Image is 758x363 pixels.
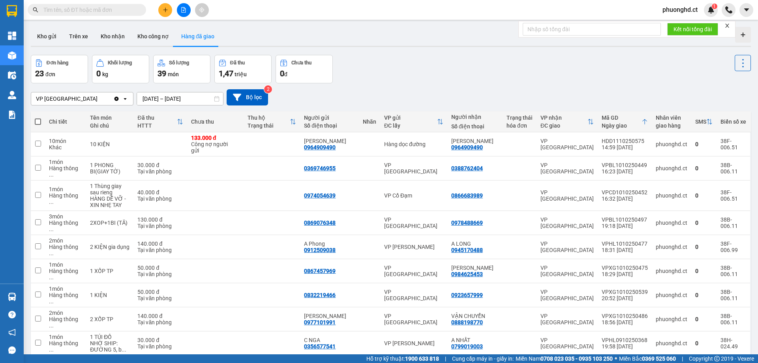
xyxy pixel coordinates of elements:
[451,241,499,247] div: A LONG
[304,247,336,253] div: 0912509038
[191,118,240,125] div: Chưa thu
[656,244,687,250] div: phuonghd.ct
[304,115,355,121] div: Người gửi
[540,337,594,350] div: VP [GEOGRAPHIC_DATA]
[49,334,82,340] div: 1 món
[602,138,648,144] div: HDD1110250575
[695,340,713,346] div: 0
[49,118,82,125] div: Chi tiết
[602,196,648,202] div: 16:32 [DATE]
[540,115,587,121] div: VP nhận
[720,265,746,277] div: 38B-006.11
[384,141,443,147] div: Hàng dọc đường
[280,69,284,78] span: 0
[540,189,594,202] div: VP [GEOGRAPHIC_DATA]
[47,60,68,66] div: Đơn hàng
[720,241,746,253] div: 38F-006.99
[90,183,129,196] div: 1 Thùng giay sau rieng
[713,4,716,9] span: 1
[8,32,16,40] img: dashboard-icon
[695,220,713,226] div: 0
[199,7,205,13] span: aim
[451,265,499,271] div: QUANG HUY
[304,292,336,298] div: 0832219466
[90,196,129,208] div: HÀNG DỄ VỠ - XIN NHẸ TAY
[137,337,183,343] div: 30.000 đ
[656,316,687,322] div: phuonghd.ct
[602,289,648,295] div: VPXG1010250539
[137,295,183,301] div: Tại văn phòng
[181,7,186,13] span: file-add
[168,71,179,77] span: món
[602,216,648,223] div: VPBL1010250497
[264,85,272,93] sup: 2
[49,220,82,232] div: Hàng thông thường
[304,268,336,274] div: 0867457969
[384,216,443,229] div: VP [GEOGRAPHIC_DATA]
[384,289,443,301] div: VP [GEOGRAPHIC_DATA]
[92,55,149,83] button: Khối lượng0kg
[602,319,648,325] div: 18:56 [DATE]
[602,337,648,343] div: VPHL0910250368
[304,313,355,319] div: ANH SƠN
[451,343,483,350] div: 0799019003
[31,27,63,46] button: Kho gửi
[102,71,108,77] span: kg
[8,293,16,301] img: warehouse-icon
[169,60,189,66] div: Số lượng
[384,115,437,121] div: VP gửi
[540,216,594,229] div: VP [GEOGRAPHIC_DATA]
[49,244,82,256] div: Hàng thông thường
[695,316,713,322] div: 0
[540,138,594,150] div: VP [GEOGRAPHIC_DATA]
[540,122,587,129] div: ĐC giao
[49,322,54,329] span: ...
[49,298,54,305] span: ...
[451,337,499,343] div: A NHẤT
[656,5,704,15] span: phuonghd.ct
[8,111,16,119] img: solution-icon
[49,346,54,353] span: ...
[90,334,129,340] div: 1 TÚI ĐỒ
[523,23,661,36] input: Nhập số tổng đài
[691,111,717,132] th: Toggle SortBy
[235,71,247,77] span: triệu
[49,340,82,353] div: Hàng thông thường
[602,241,648,247] div: VPHL1010250477
[516,354,613,363] span: Miền Nam
[137,92,223,105] input: Select a date range.
[720,118,746,125] div: Biển số xe
[49,250,54,256] span: ...
[363,118,376,125] div: Nhãn
[602,162,648,168] div: VPBL1010250449
[291,60,311,66] div: Chưa thu
[656,220,687,226] div: phuonghd.ct
[137,196,183,202] div: Tại văn phòng
[49,226,54,232] span: ...
[540,313,594,325] div: VP [GEOGRAPHIC_DATA]
[615,357,617,360] span: ⚪️
[602,122,642,129] div: Ngày giao
[602,313,648,319] div: VPXG1010250486
[49,171,54,178] span: ...
[137,319,183,325] div: Tại văn phòng
[49,292,82,305] div: Hàng thông thường
[122,96,128,102] svg: open
[537,111,598,132] th: Toggle SortBy
[49,186,82,192] div: 1 món
[49,316,82,329] div: Hàng thông thường
[219,69,233,78] span: 1,47
[720,216,746,229] div: 38B-006.11
[31,55,88,83] button: Đơn hàng23đơn
[98,95,99,103] input: Selected VP Hà Đông.
[137,343,183,350] div: Tại văn phòng
[540,355,613,362] strong: 0708 023 035 - 0935 103 250
[380,111,447,132] th: Toggle SortBy
[656,141,687,147] div: phuonghd.ct
[90,162,129,175] div: 1 PHONG BI(GIAY TỜ)
[602,168,648,175] div: 16:23 [DATE]
[96,69,101,78] span: 0
[507,122,533,129] div: hóa đơn
[384,340,443,346] div: VP [PERSON_NAME]
[695,244,713,250] div: 0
